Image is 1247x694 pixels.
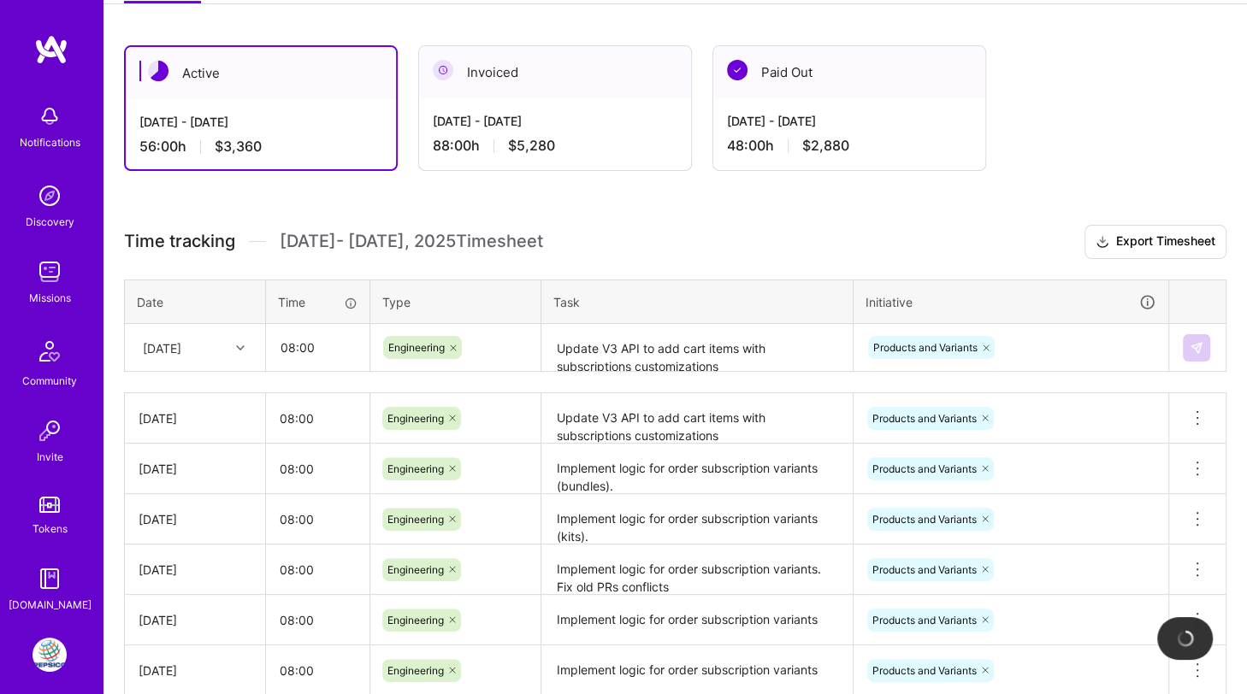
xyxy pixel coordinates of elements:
div: [DOMAIN_NAME] [9,596,92,614]
th: Date [125,279,266,324]
div: [DATE] [139,510,251,528]
div: Active [126,47,396,99]
span: $3,360 [215,138,262,156]
span: Engineering [387,614,444,626]
th: Type [370,279,541,324]
div: [DATE] [139,611,251,629]
div: 88:00 h [433,137,677,155]
div: Paid Out [713,46,985,98]
div: [DATE] [139,460,251,478]
img: bell [33,99,67,133]
div: [DATE] [139,662,251,679]
div: Tokens [33,520,68,538]
i: icon Chevron [236,344,245,352]
img: loading [1177,630,1194,647]
img: tokens [39,497,60,513]
input: HH:MM [266,597,369,643]
img: PepsiCo: eCommerce Elixir Development [33,638,67,672]
th: Task [541,279,854,324]
img: Community [29,331,70,372]
span: Products and Variants [872,513,977,526]
span: Engineering [387,462,444,475]
img: logo [34,34,68,65]
div: Discovery [26,213,74,231]
span: Engineering [387,664,444,677]
img: Active [148,61,168,81]
div: Invoiced [419,46,691,98]
span: Products and Variants [872,412,977,425]
textarea: Implement logic for order subscription variants (bundles). [543,445,851,492]
textarea: Update V3 API to add cart items with subscriptions customizations [543,326,851,371]
span: [DATE] - [DATE] , 2025 Timesheet [280,231,543,252]
i: icon Download [1096,233,1109,251]
textarea: Update V3 API to add cart items with subscriptions customizations [543,395,851,442]
div: Community [22,372,77,390]
div: Missions [29,289,71,307]
div: 48:00 h [727,137,972,155]
div: [DATE] - [DATE] [139,113,382,131]
div: Invite [37,448,63,466]
div: Notifications [20,133,80,151]
img: teamwork [33,255,67,289]
div: Time [278,293,358,311]
a: PepsiCo: eCommerce Elixir Development [28,638,71,672]
span: $2,880 [802,137,849,155]
span: Engineering [387,563,444,576]
input: HH:MM [266,497,369,542]
div: 56:00 h [139,138,382,156]
input: HH:MM [266,446,369,491]
span: Products and Variants [872,614,977,626]
div: Initiative [866,292,1156,312]
input: HH:MM [266,648,369,693]
span: $5,280 [508,137,555,155]
div: [DATE] [139,409,251,427]
input: HH:MM [267,325,369,370]
span: Products and Variants [872,664,977,677]
span: Engineering [388,341,445,354]
textarea: Implement logic for order subscription variants (kits). [543,496,851,543]
span: Engineering [387,513,444,526]
input: HH:MM [266,396,369,441]
img: Submit [1190,341,1203,355]
span: Time tracking [124,231,235,252]
input: HH:MM [266,547,369,592]
img: Invite [33,414,67,448]
div: [DATE] - [DATE] [727,112,972,130]
span: Engineering [387,412,444,425]
span: Products and Variants [872,563,977,576]
div: null [1183,334,1212,362]
img: Paid Out [727,60,748,80]
img: guide book [33,562,67,596]
button: Export Timesheet [1084,225,1226,259]
div: [DATE] [139,561,251,579]
div: [DATE] - [DATE] [433,112,677,130]
textarea: Implement logic for order subscription variants. Fix old PRs conflicts [543,546,851,593]
span: Products and Variants [872,462,977,475]
textarea: Implement logic for order subscription variants [543,647,851,694]
div: [DATE] [143,338,181,356]
img: discovery [33,179,67,213]
textarea: Implement logic for order subscription variants [543,597,851,644]
span: Products and Variants [873,341,978,354]
img: Invoiced [433,60,453,80]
